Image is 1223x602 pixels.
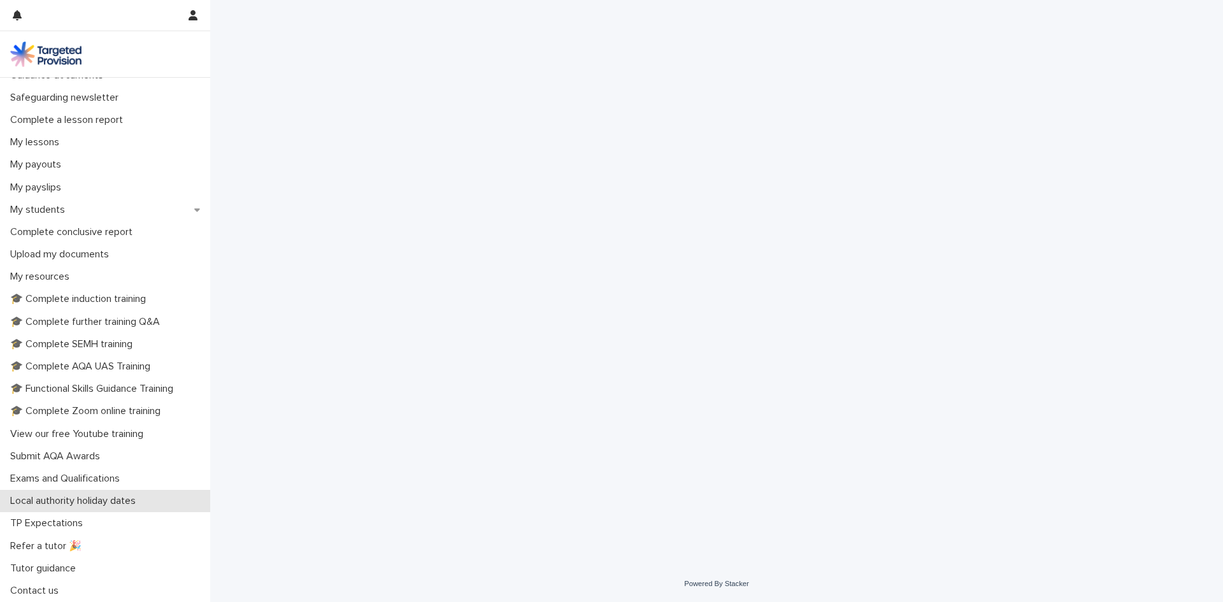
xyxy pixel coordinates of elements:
p: My resources [5,271,80,283]
p: Tutor guidance [5,563,86,575]
p: Complete conclusive report [5,226,143,238]
p: Local authority holiday dates [5,495,146,507]
p: Upload my documents [5,248,119,261]
p: My payslips [5,182,71,194]
p: Exams and Qualifications [5,473,130,485]
p: TP Expectations [5,517,93,529]
a: Powered By Stacker [684,580,748,587]
p: 🎓 Complete further training Q&A [5,316,170,328]
p: Contact us [5,585,69,597]
p: 🎓 Complete AQA UAS Training [5,361,161,373]
p: Submit AQA Awards [5,450,110,462]
p: 🎓 Functional Skills Guidance Training [5,383,183,395]
p: My students [5,204,75,216]
p: Safeguarding newsletter [5,92,129,104]
img: M5nRWzHhSzIhMunXDL62 [10,41,82,67]
p: My lessons [5,136,69,148]
p: My payouts [5,159,71,171]
p: View our free Youtube training [5,428,154,440]
p: 🎓 Complete Zoom online training [5,405,171,417]
p: Refer a tutor 🎉 [5,540,92,552]
p: 🎓 Complete induction training [5,293,156,305]
p: 🎓 Complete SEMH training [5,338,143,350]
p: Complete a lesson report [5,114,133,126]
